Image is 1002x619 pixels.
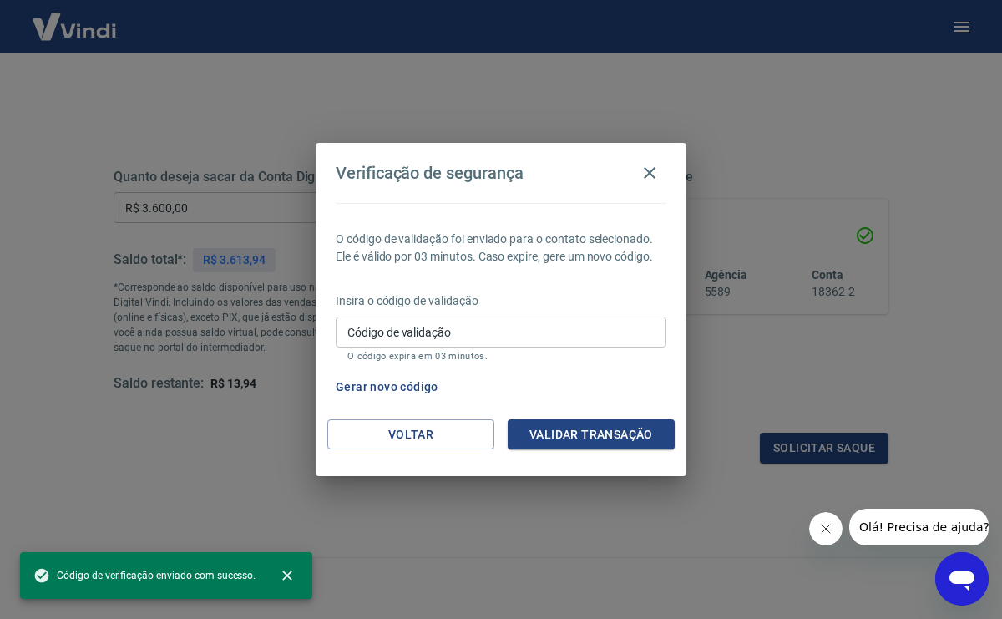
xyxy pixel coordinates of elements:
[809,512,843,545] iframe: Fechar mensagem
[33,567,256,584] span: Código de verificação enviado com sucesso.
[508,419,675,450] button: Validar transação
[329,372,445,403] button: Gerar novo código
[935,552,989,606] iframe: Botão para abrir a janela de mensagens
[336,163,524,183] h4: Verificação de segurança
[347,351,655,362] p: O código expira em 03 minutos.
[269,557,306,594] button: close
[10,12,140,25] span: Olá! Precisa de ajuda?
[336,231,666,266] p: O código de validação foi enviado para o contato selecionado. Ele é válido por 03 minutos. Caso e...
[849,509,989,545] iframe: Mensagem da empresa
[336,292,666,310] p: Insira o código de validação
[327,419,494,450] button: Voltar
